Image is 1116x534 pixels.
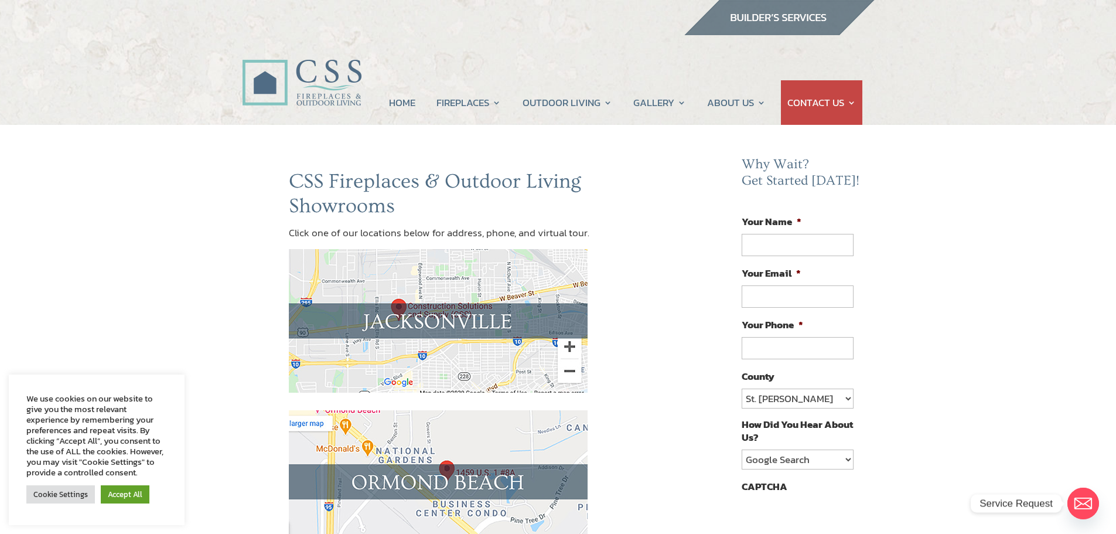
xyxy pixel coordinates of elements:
[26,485,95,504] a: Cookie Settings
[289,169,665,225] h1: CSS Fireplaces & Outdoor Living Showrooms
[242,27,361,112] img: CSS Fireplaces & Outdoor Living (Formerly Construction Solutions & Supply)- Jacksonville Ormond B...
[436,80,501,125] a: FIREPLACES
[633,80,686,125] a: GALLERY
[742,370,774,383] label: County
[742,215,801,228] label: Your Name
[1067,488,1099,519] a: Email
[389,80,415,125] a: HOME
[742,267,801,280] label: Your Email
[707,80,766,125] a: ABOUT US
[742,318,803,331] label: Your Phone
[289,249,588,393] img: map_jax
[289,382,588,397] a: CSS Fireplaces & Outdoor Living (Formerly Construction Solutions & Supply) Jacksonville showroom
[101,485,149,504] a: Accept All
[787,80,856,125] a: CONTACT US
[289,225,665,242] p: Click one of our locations below for address, phone, and virtual tour.
[26,393,167,478] div: We use cookies on our website to give you the most relevant experience by remembering your prefer...
[742,418,853,444] label: How Did You Hear About Us?
[523,80,612,125] a: OUTDOOR LIVING
[684,24,875,39] a: builder services construction supply
[742,157,862,195] h2: Why Wait? Get Started [DATE]!
[742,480,787,493] label: CAPTCHA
